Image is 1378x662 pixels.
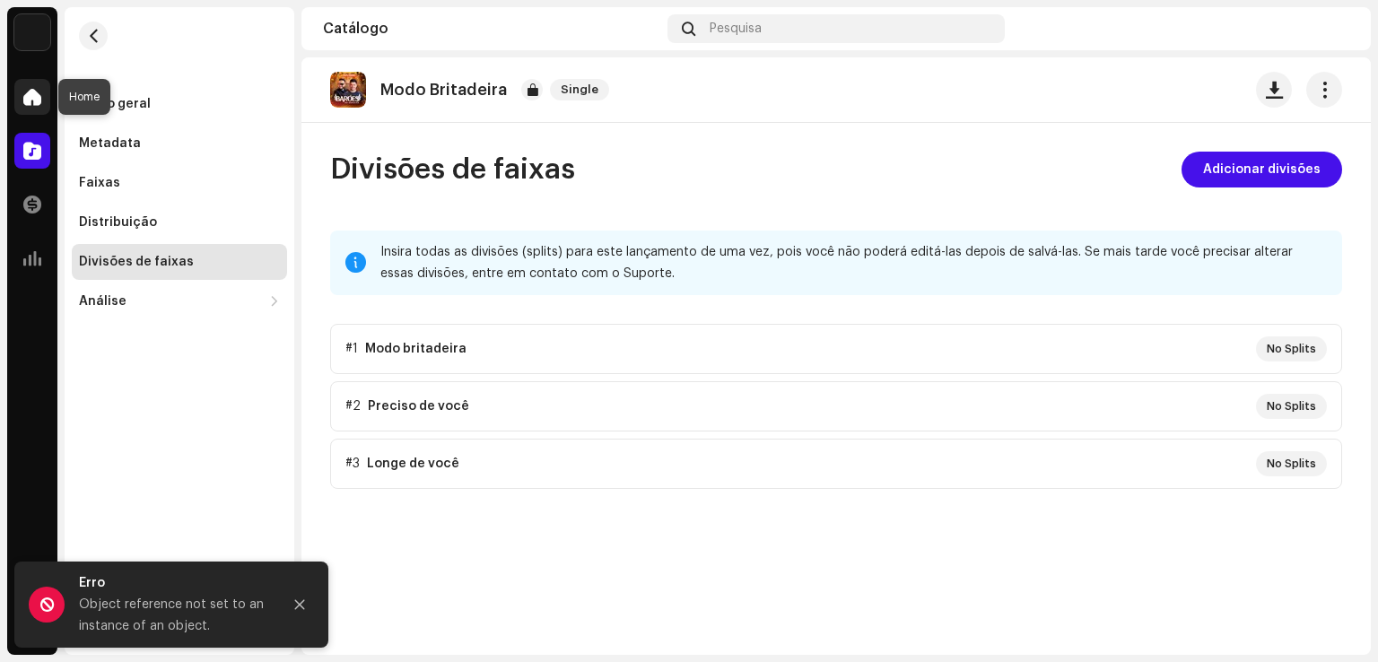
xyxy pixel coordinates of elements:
[72,165,287,201] re-m-nav-item: Faixas
[79,176,120,190] div: Faixas
[380,81,507,100] p: Modo Britadeira
[72,126,287,161] re-m-nav-item: Metadata
[1321,14,1349,43] img: 54f697dd-8be3-4f79-a850-57332d7c088e
[72,205,287,240] re-m-nav-item: Distribuição
[79,294,126,309] div: Análise
[79,97,151,111] div: Visão geral
[550,79,609,100] span: Single
[1203,152,1321,187] span: Adicionar divisões
[1182,152,1342,187] button: Adicionar divisões
[79,215,157,230] div: Distribuição
[72,86,287,122] re-m-nav-item: Visão geral
[72,283,287,319] re-m-nav-dropdown: Análise
[323,22,660,36] div: Catálogo
[79,255,194,269] div: Divisões de faixas
[79,136,141,151] div: Metadata
[710,22,762,36] span: Pesquisa
[282,587,318,623] button: Close
[330,72,366,108] img: 03b40e31-e441-40fc-9459-be70bc3336cf
[380,241,1328,284] div: Insira todas as divisões (splits) para este lançamento de uma vez, pois você não poderá editá-las...
[330,152,575,187] span: Divisões de faixas
[79,572,267,594] div: Erro
[14,14,50,50] img: c86870aa-2232-4ba3-9b41-08f587110171
[72,244,287,280] re-m-nav-item: Divisões de faixas
[79,594,267,637] div: Object reference not set to an instance of an object.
